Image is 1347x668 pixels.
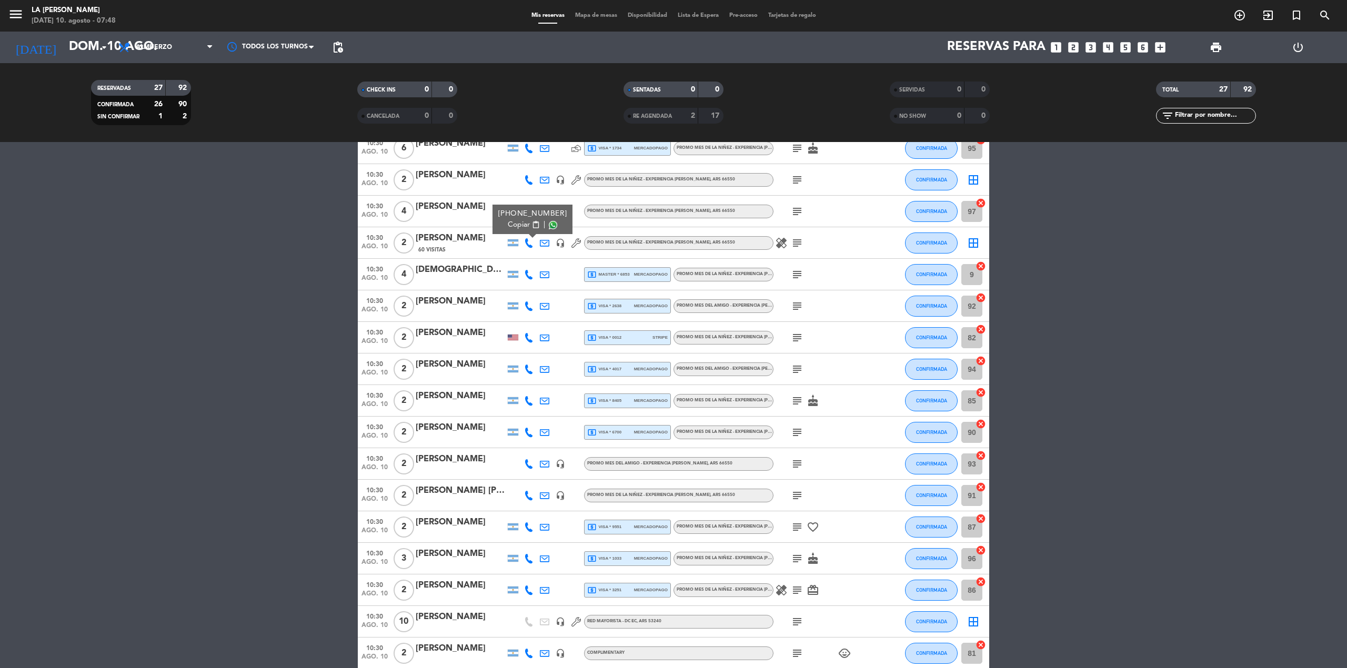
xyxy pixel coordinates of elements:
span: mercadopago [634,586,668,593]
span: CONFIRMADA [916,461,947,467]
span: CONFIRMADA [916,650,947,656]
strong: 0 [425,86,429,93]
span: PROMO MES DE LA NIÑEZ - EXPERIENCIA [PERSON_NAME] [677,272,800,276]
div: [PERSON_NAME] [416,231,505,245]
i: headset_mic [556,617,565,626]
strong: 0 [957,86,961,93]
i: border_all [967,237,980,249]
span: , ARS 66550 [710,240,735,245]
i: cancel [976,198,986,208]
i: subject [791,394,803,407]
button: CONFIRMADA [905,390,958,411]
span: visa * 6700 [587,428,621,437]
button: CONFIRMADA [905,422,958,443]
i: subject [791,205,803,218]
span: Almuerzo [136,44,172,51]
span: Pre-acceso [724,13,763,18]
span: mercadopago [634,145,668,151]
span: CONFIRMADA [916,366,947,372]
span: 10:30 [361,389,388,401]
span: 10:30 [361,168,388,180]
span: 2 [394,390,414,411]
span: ago. 10 [361,306,388,318]
i: cancel [976,450,986,461]
span: 10:30 [361,420,388,432]
div: [PHONE_NUMBER] [498,208,567,219]
span: Mis reservas [526,13,570,18]
i: headset_mic [556,491,565,500]
span: Reservas para [947,40,1046,55]
span: CONFIRMADA [916,524,947,530]
span: ago. 10 [361,148,388,160]
i: healing [775,584,788,596]
div: LA [PERSON_NAME] [32,5,116,16]
button: CONFIRMADA [905,580,958,601]
i: local_atm [587,554,597,563]
input: Filtrar por nombre... [1174,110,1255,122]
i: headset_mic [556,238,565,248]
strong: 0 [425,112,429,119]
span: CONFIRMADA [916,208,947,214]
strong: 0 [715,86,721,93]
span: PROMO MES DEL AMIGO - EXPERIENCIA [PERSON_NAME] [587,461,732,465]
span: PROMO MES DE LA NIÑEZ - EXPERIENCIA [PERSON_NAME] [677,335,825,339]
span: Tarjetas de regalo [763,13,821,18]
div: [PERSON_NAME] [416,610,505,624]
div: [PERSON_NAME] [416,515,505,529]
i: headset_mic [556,649,565,658]
button: CONFIRMADA [905,201,958,222]
span: PROMO MES DE LA NIÑEZ - EXPERIENCIA [PERSON_NAME] [587,493,735,497]
i: filter_list [1161,109,1174,122]
button: CONFIRMADA [905,517,958,538]
span: PROMO MES DE LA NIÑEZ - EXPERIENCIA [PERSON_NAME] [677,524,800,529]
i: border_all [967,174,980,186]
span: Lista de Espera [672,13,724,18]
i: local_atm [587,301,597,311]
span: 3 [394,548,414,569]
i: [DATE] [8,36,64,59]
i: local_atm [587,428,597,437]
span: 10:30 [361,452,388,464]
i: add_circle_outline [1233,9,1246,22]
span: ago. 10 [361,243,388,255]
div: [DATE] 10. agosto - 07:48 [32,16,116,26]
span: 2 [394,485,414,506]
button: CONFIRMADA [905,138,958,159]
i: cancel [976,640,986,650]
span: , ARS 53240 [637,619,661,623]
i: looks_4 [1101,41,1115,54]
div: [PERSON_NAME] [416,547,505,561]
i: cancel [976,387,986,398]
strong: 1 [158,113,163,120]
span: PROMO MES DEL AMIGO - EXPERIENCIA [PERSON_NAME] [677,367,797,371]
div: [PERSON_NAME] [416,421,505,434]
span: CONFIRMADA [916,429,947,435]
i: local_atm [587,365,597,374]
i: border_all [967,615,980,628]
span: visa * 2638 [587,301,621,311]
i: looks_two [1067,41,1080,54]
span: mercadopago [634,302,668,309]
span: 10:30 [361,231,388,243]
span: | [544,219,546,230]
span: visa * 8405 [587,396,621,406]
span: mercadopago [634,555,668,562]
span: CONFIRMADA [916,398,947,403]
span: 2 [394,327,414,348]
span: 2 [394,580,414,601]
span: 4 [394,201,414,222]
i: cancel [976,482,986,492]
span: visa * 1033 [587,554,621,563]
span: CONFIRMADA [916,177,947,183]
span: 2 [394,296,414,317]
i: local_atm [587,333,597,342]
div: [PERSON_NAME] [416,326,505,340]
i: subject [791,458,803,470]
span: , ARS 66550 [710,493,735,497]
span: Mapa de mesas [570,13,622,18]
span: pending_actions [331,41,344,54]
span: , ARS 66550 [710,177,735,181]
span: ago. 10 [361,275,388,287]
i: headset_mic [556,175,565,185]
div: [PERSON_NAME] [416,200,505,214]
